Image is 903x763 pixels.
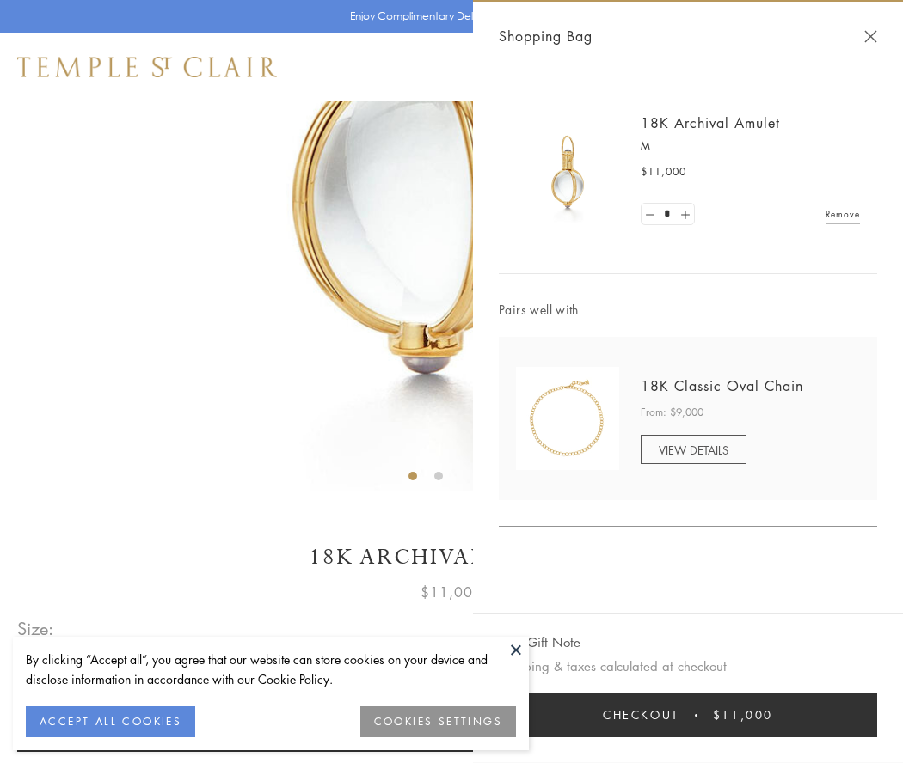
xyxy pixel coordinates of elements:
[516,120,619,223] img: 18K Archival Amulet
[641,404,703,421] span: From: $9,000
[516,367,619,470] img: N88865-OV18
[17,614,55,643] span: Size:
[421,581,482,603] span: $11,000
[17,542,886,572] h1: 18K Archival Amulet
[26,706,195,737] button: ACCEPT ALL COOKIES
[499,25,593,47] span: Shopping Bag
[864,30,877,43] button: Close Shopping Bag
[713,705,773,724] span: $11,000
[499,656,877,677] p: Shipping & taxes calculated at checkout
[17,57,277,77] img: Temple St. Clair
[641,113,780,132] a: 18K Archival Amulet
[676,204,693,225] a: Set quantity to 2
[603,705,679,724] span: Checkout
[499,632,580,653] button: Add Gift Note
[642,204,659,225] a: Set quantity to 0
[826,204,860,223] a: Remove
[360,706,516,737] button: COOKIES SETTINGS
[641,163,686,180] span: $11,000
[26,650,516,689] div: By clicking “Accept all”, you agree that our website can store cookies on your device and disclos...
[641,376,803,395] a: 18K Classic Oval Chain
[499,300,877,320] span: Pairs well with
[659,442,728,458] span: VIEW DETAILS
[350,8,545,25] p: Enjoy Complimentary Delivery & Returns
[641,137,860,155] p: M
[641,435,746,464] a: VIEW DETAILS
[499,693,877,737] button: Checkout $11,000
